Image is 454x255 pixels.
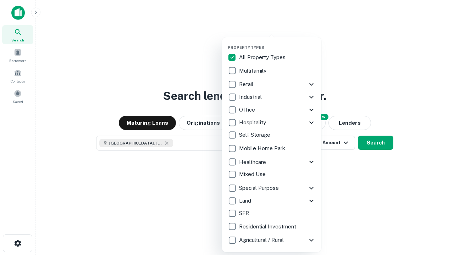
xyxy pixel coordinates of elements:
p: Office [239,106,256,114]
div: Agricultural / Rural [228,234,316,246]
p: Industrial [239,93,263,101]
p: Multifamily [239,67,268,75]
p: SFR [239,209,250,217]
div: Land [228,194,316,207]
p: Agricultural / Rural [239,236,285,244]
p: Mobile Home Park [239,144,287,153]
p: Land [239,197,253,205]
p: Special Purpose [239,184,280,192]
p: Retail [239,80,255,89]
p: All Property Types [239,53,287,62]
p: Self Storage [239,131,272,139]
div: Special Purpose [228,182,316,194]
iframe: Chat Widget [419,198,454,232]
span: Property Types [228,45,264,50]
div: Retail [228,78,316,91]
div: Industrial [228,91,316,103]
div: Hospitality [228,116,316,129]
div: Healthcare [228,155,316,168]
p: Hospitality [239,118,267,127]
p: Healthcare [239,158,267,166]
p: Mixed Use [239,170,267,178]
p: Residential Investment [239,222,298,231]
div: Office [228,103,316,116]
